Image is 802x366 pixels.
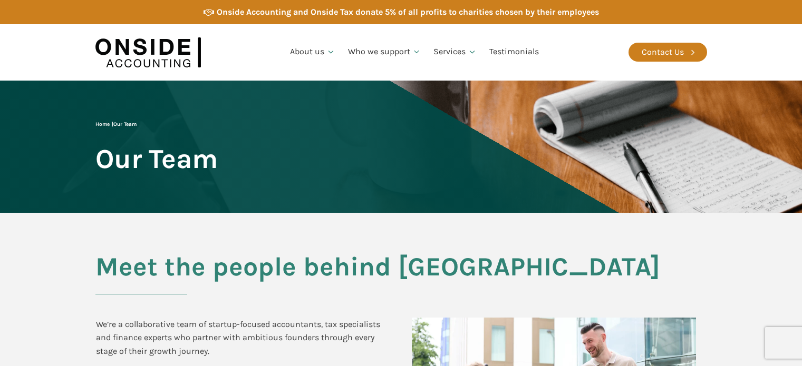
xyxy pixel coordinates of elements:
span: | [95,121,137,127]
a: Contact Us [629,43,707,62]
a: Who we support [342,34,428,70]
h2: Meet the people behind [GEOGRAPHIC_DATA] [95,252,707,294]
span: Our Team [95,144,218,173]
a: Home [95,121,110,127]
div: Contact Us [642,45,684,59]
a: Testimonials [483,34,545,70]
div: Onside Accounting and Onside Tax donate 5% of all profits to charities chosen by their employees [217,5,599,19]
img: Onside Accounting [95,32,201,73]
a: Services [427,34,483,70]
a: About us [284,34,342,70]
span: Our Team [113,121,137,127]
